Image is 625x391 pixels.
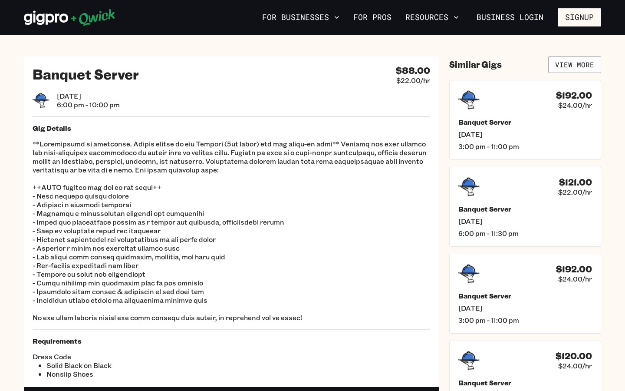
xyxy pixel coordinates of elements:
[449,167,601,247] a: $121.00$22.00/hrBanquet Server[DATE]6:00 pm - 11:30 pm
[33,352,231,361] span: Dress Code
[458,217,592,225] span: [DATE]
[558,8,601,27] button: Signup
[33,337,430,345] h5: Requirements
[396,76,430,85] span: $22.00/hr
[402,10,462,25] button: Resources
[33,139,430,322] p: **Loremipsumd si ametconse. Adipis elitse do eiu Tempori (5ut labor) etd mag aliqu-en admi** Veni...
[449,80,601,160] a: $192.00$24.00/hrBanquet Server[DATE]3:00 pm - 11:00 pm
[556,351,592,361] h4: $120.00
[556,90,592,101] h4: $192.00
[33,65,139,83] h2: Banquet Server
[46,370,231,378] li: Nonslip Shoes
[458,130,592,139] span: [DATE]
[458,316,592,325] span: 3:00 pm - 11:00 pm
[558,275,592,283] span: $24.00/hr
[458,118,592,126] h5: Banquet Server
[350,10,395,25] a: For Pros
[259,10,343,25] button: For Businesses
[449,254,601,334] a: $192.00$24.00/hrBanquet Server[DATE]3:00 pm - 11:00 pm
[548,56,601,73] a: View More
[458,378,592,387] h5: Banquet Server
[57,100,120,109] span: 6:00 pm - 10:00 pm
[559,177,592,188] h4: $121.00
[396,65,430,76] h4: $88.00
[449,59,502,70] h4: Similar Gigs
[458,229,592,238] span: 6:00 pm - 11:30 pm
[46,361,231,370] li: Solid Black on Black
[458,142,592,151] span: 3:00 pm - 11:00 pm
[558,188,592,196] span: $22.00/hr
[458,292,592,300] h5: Banquet Server
[558,101,592,109] span: $24.00/hr
[469,8,551,27] a: Business Login
[558,361,592,370] span: $24.00/hr
[458,304,592,312] span: [DATE]
[458,205,592,213] h5: Banquet Server
[556,264,592,275] h4: $192.00
[33,124,430,133] h5: Gig Details
[57,92,120,100] span: [DATE]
